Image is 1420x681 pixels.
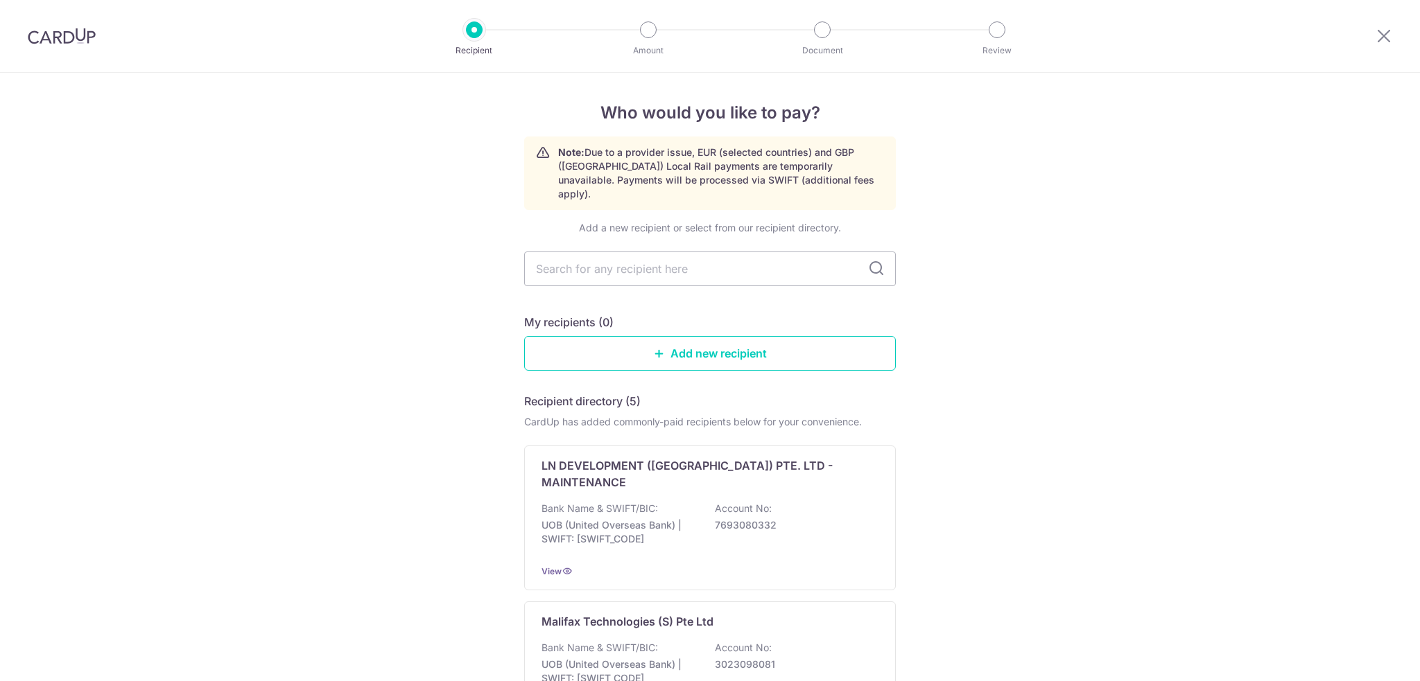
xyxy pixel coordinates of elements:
[597,44,700,58] p: Amount
[542,518,697,546] p: UOB (United Overseas Bank) | SWIFT: [SWIFT_CODE]
[542,613,713,630] p: Malifax Technologies (S) Pte Ltd
[524,221,896,235] div: Add a new recipient or select from our recipient directory.
[558,146,585,158] strong: Note:
[28,28,96,44] img: CardUp
[542,566,562,576] a: View
[524,100,896,125] h4: Who would you like to pay?
[558,145,884,201] p: Due to a provider issue, EUR (selected countries) and GBP ([GEOGRAPHIC_DATA]) Local Rail payments...
[524,415,896,429] div: CardUp has added commonly-paid recipients below for your convenience.
[715,502,772,515] p: Account No:
[715,657,870,671] p: 3023098081
[715,641,772,655] p: Account No:
[946,44,1048,58] p: Review
[715,518,870,532] p: 7693080332
[1331,639,1406,674] iframe: Opens a widget where you can find more information
[524,251,896,286] input: Search for any recipient here
[524,393,641,409] h5: Recipient directory (5)
[542,641,658,655] p: Bank Name & SWIFT/BIC:
[524,314,614,330] h5: My recipients (0)
[771,44,874,58] p: Document
[542,502,658,515] p: Bank Name & SWIFT/BIC:
[542,457,862,490] p: LN DEVELOPMENT ([GEOGRAPHIC_DATA]) PTE. LTD - MAINTENANCE
[423,44,526,58] p: Recipient
[524,336,896,371] a: Add new recipient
